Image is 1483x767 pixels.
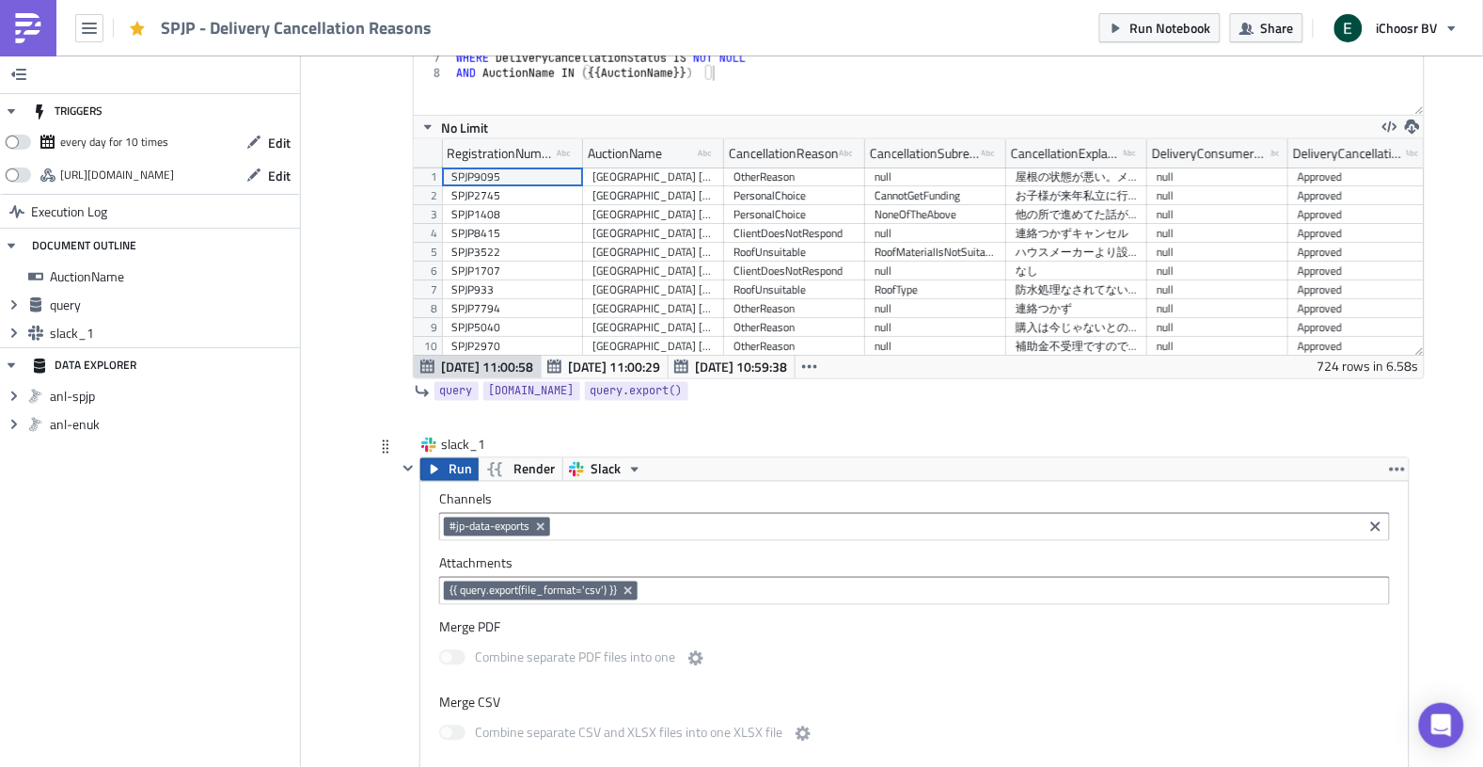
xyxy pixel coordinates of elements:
div: 防水処理なされてない為 お客様了承済 [1016,280,1138,299]
div: null [875,318,997,337]
span: [DOMAIN_NAME] [489,382,575,401]
div: DeliveryCancellationStatus [1293,139,1407,168]
div: SPJP1707 [451,262,574,280]
div: null [875,299,997,318]
button: Edit [237,161,300,190]
div: https://pushmetrics.io/api/v1/report/pgoERdzrJB/webhook?token=7a4cfd0daf8b44cbb09bcf328d55674c [60,161,174,189]
div: null [1157,262,1279,280]
div: DeliveryConsumerCancellationExplanation [1152,139,1270,168]
div: RoofUnsuitable [734,280,856,299]
div: null [1157,299,1279,318]
button: Combine separate CSV and XLSX files into one XLSX file [792,723,814,745]
p: SPJP [8,8,941,23]
div: 他の所で進めてた話が決まったので[PERSON_NAME]との事 [1016,205,1138,224]
span: AuctionName [50,268,295,285]
div: SPJP933 [451,280,574,299]
div: OtherReason [734,318,856,337]
button: iChoosr BV [1323,8,1469,49]
div: 連絡つかず [1016,299,1138,318]
div: SPJP5040 [451,318,574,337]
button: [DATE] 11:00:58 [414,356,542,378]
div: SPJP2745 [451,186,574,205]
div: 補助金不受理ですのでやはり今回はお見送りとの事です。 [1016,337,1138,356]
div: Approved [1298,168,1420,186]
button: Hide content [397,457,419,480]
div: RoofType [875,280,997,299]
div: null [1157,168,1279,186]
div: null [875,224,997,243]
div: null [1157,337,1279,356]
div: 7 [414,51,452,66]
div: [GEOGRAPHIC_DATA] [DATE] [592,186,715,205]
button: Render [478,458,563,481]
div: DATA EXPLORER [32,348,136,382]
div: ハウスメーカーより設置すれば保証は無くなると言われたので[PERSON_NAME]との事 [1016,243,1138,262]
label: Merge CSV [439,695,1390,711]
div: 連絡つかずキャンセル [1016,224,1138,243]
div: SPJP7794 [451,299,574,318]
div: PersonalChoice [734,186,856,205]
div: TRIGGERS [32,94,103,128]
div: AuctionName [588,139,662,168]
div: null [875,168,997,186]
div: null [1157,318,1279,337]
button: No Limit [414,116,496,138]
span: query [440,382,473,401]
div: Approved [1298,186,1420,205]
div: Open Intercom Messenger [1419,703,1464,748]
button: Clear selected items [1365,516,1387,538]
span: [DATE] 11:00:58 [442,358,534,377]
p: Based on the request from this [8,28,981,43]
span: SPJP - Delivery Cancellation Reasons [161,17,434,39]
div: なし [1016,262,1138,280]
div: [GEOGRAPHIC_DATA] [DATE] [592,262,715,280]
div: DOCUMENT OUTLINE [32,229,136,263]
div: null [875,262,997,280]
div: OtherReason [734,337,856,356]
button: Run Notebook [1099,13,1221,42]
span: iChoosr BV [1377,18,1438,38]
div: Approved [1298,280,1420,299]
a: [DOMAIN_NAME] [483,382,580,401]
div: null [1157,186,1279,205]
span: Edit [268,133,291,152]
button: Run [420,458,479,481]
span: slack_1 [50,325,295,342]
div: Approved [1298,337,1420,356]
div: CancellationSubreason [870,139,982,168]
div: SPJP3522 [451,243,574,262]
div: Approved [1298,299,1420,318]
button: Edit [237,128,300,157]
body: Rich Text Area. Press ALT-0 for help. [8,8,941,64]
div: RoofUnsuitable [734,243,856,262]
div: null [1157,205,1279,224]
div: PersonalChoice [734,205,856,224]
button: Remove Tag [621,582,638,600]
div: お子様が来年私立に行かれるため、お金がないとの事。 [1016,186,1138,205]
p: This notebook is used to query and export a list of delivery cancellation resons per campaign & s... [8,8,981,23]
div: 屋根の状態が悪い。メーカー保証出ない。 [1016,168,1138,186]
span: anl-spjp [50,388,295,405]
span: #jp-data-exports [450,519,529,535]
div: Approved [1298,224,1420,243]
div: RoofMaterialIsNotSuitable [875,243,997,262]
img: Avatar [1333,12,1365,44]
div: [GEOGRAPHIC_DATA] [DATE] [592,168,715,186]
div: OtherReason [734,299,856,318]
label: Attachments [439,555,1390,572]
button: Slack [562,458,649,481]
div: null [875,337,997,356]
span: anl-enuk [50,416,295,433]
button: Share [1230,13,1303,42]
div: CannotGetFunding [875,186,997,205]
div: [GEOGRAPHIC_DATA] [DATE] [592,280,715,299]
label: Combine separate CSV and XLSX files into one XLSX file [439,723,814,746]
div: SPJP1408 [451,205,574,224]
span: Render [513,458,555,481]
div: OtherReason [734,168,856,186]
span: Execution Log [31,195,107,229]
span: No Limit [442,118,489,137]
button: Combine separate PDF files into one [685,647,707,670]
div: ClientDoesNotRespond [734,262,856,280]
a: ticket. [187,28,222,43]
